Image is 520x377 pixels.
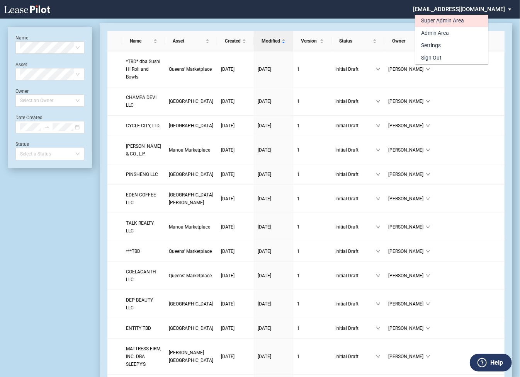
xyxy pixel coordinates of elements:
[470,354,512,372] button: Help
[421,42,441,49] div: Settings
[421,29,449,37] div: Admin Area
[421,17,464,25] div: Super Admin Area
[490,358,503,368] label: Help
[421,54,442,62] div: Sign Out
